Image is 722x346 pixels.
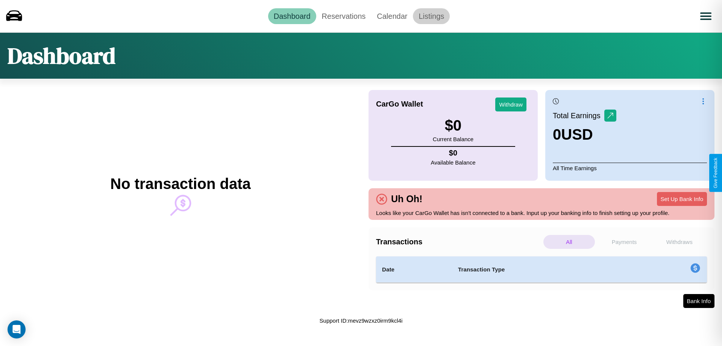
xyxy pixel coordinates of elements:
p: Current Balance [433,134,473,144]
p: Looks like your CarGo Wallet has isn't connected to a bank. Input up your banking info to finish ... [376,208,707,218]
a: Reservations [316,8,372,24]
h4: Date [382,265,446,274]
a: Listings [413,8,450,24]
a: Dashboard [268,8,316,24]
p: All Time Earnings [553,163,707,173]
button: Open menu [695,6,716,27]
p: Payments [599,235,650,249]
h4: Transaction Type [458,265,629,274]
a: Calendar [371,8,413,24]
button: Bank Info [683,294,714,308]
p: Support ID: mevz9wzxz0irm9kcl4i [320,316,403,326]
p: Withdraws [654,235,705,249]
button: Set Up Bank Info [657,192,707,206]
div: Open Intercom Messenger [8,320,26,338]
p: Available Balance [431,157,476,168]
h4: Uh Oh! [387,194,426,204]
h1: Dashboard [8,40,115,71]
button: Withdraw [495,98,526,111]
p: All [543,235,595,249]
h2: No transaction data [110,175,250,192]
p: Total Earnings [553,109,604,122]
h3: 0 USD [553,126,616,143]
h4: $ 0 [431,149,476,157]
div: Give Feedback [713,158,718,188]
h3: $ 0 [433,117,473,134]
h4: Transactions [376,238,541,246]
h4: CarGo Wallet [376,100,423,108]
table: simple table [376,256,707,283]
